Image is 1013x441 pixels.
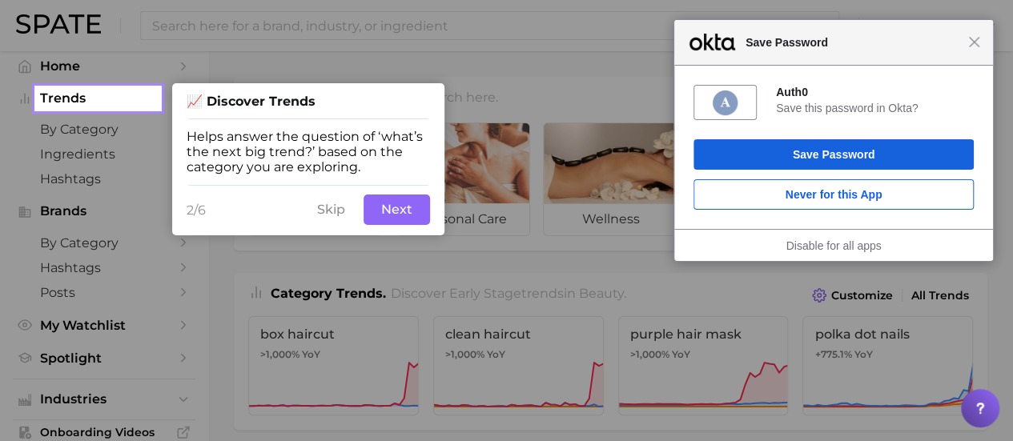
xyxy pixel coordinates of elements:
span: Save Password [738,33,968,52]
button: Never for this App [693,179,974,210]
button: Trends [13,86,195,110]
span: Trends [40,91,168,106]
button: Save Password [693,139,974,170]
span: Close [968,36,980,48]
a: Disable for all apps [786,239,881,252]
div: Auth0 [776,85,974,99]
img: p+MwAAAAAElFTkSuQmCC [711,89,739,117]
div: Save this password in Okta? [776,101,974,115]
